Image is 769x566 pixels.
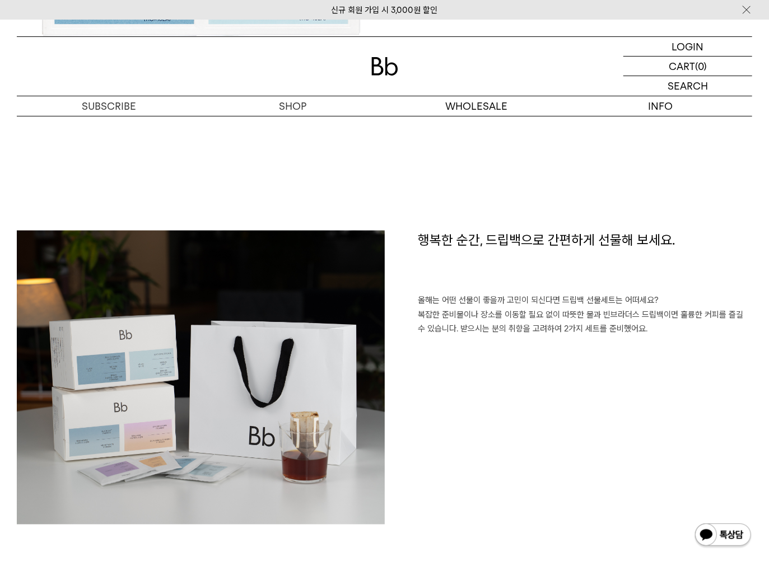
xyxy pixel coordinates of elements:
[568,96,752,116] p: INFO
[418,231,753,294] h1: 행복한 순간, 드립백으로 간편하게 선물해 보세요.
[371,57,398,76] img: 로고
[17,96,201,116] a: SUBSCRIBE
[418,294,753,351] p: 올해는 어떤 선물이 좋을까 고민이 되신다면 드립백 선물세트는 어떠세요? 복잡한 준비물이나 장소를 이동할 필요 없이 따뜻한 물과 빈브라더스 드립백이면 훌륭한 커피를 즐길 수 있...
[623,37,752,57] a: LOGIN
[668,76,708,96] p: SEARCH
[332,5,438,15] a: 신규 회원 가입 시 3,000원 할인
[385,96,568,116] p: WHOLESALE
[695,57,707,76] p: (0)
[623,57,752,76] a: CART (0)
[17,231,385,525] img: e6357f3a016c19b20b25d9e12d57dc97_103459.jpg
[669,57,695,76] p: CART
[672,37,704,56] p: LOGIN
[201,96,384,116] a: SHOP
[694,522,752,549] img: 카카오톡 채널 1:1 채팅 버튼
